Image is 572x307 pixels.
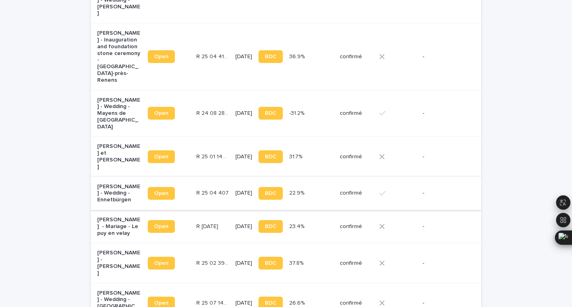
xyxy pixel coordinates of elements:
[259,50,283,63] a: BDC
[289,152,304,160] p: 31.7%
[340,190,373,197] p: confirmé
[196,52,231,60] p: R 25 04 4139
[97,143,141,170] p: [PERSON_NAME] et [PERSON_NAME]
[196,108,231,117] p: R 24 08 2835
[148,50,175,63] a: Open
[423,153,467,160] p: -
[154,54,168,59] span: Open
[154,224,168,229] span: Open
[289,258,305,267] p: 37.8%
[154,154,168,159] span: Open
[235,260,252,267] p: [DATE]
[235,110,252,117] p: [DATE]
[265,54,276,59] span: BDC
[196,222,220,230] p: R [DATE]
[196,152,231,160] p: R 25 01 1439
[91,24,481,90] tr: [PERSON_NAME] - Inauguration and foundation stone ceremony - [GEOGRAPHIC_DATA]-près-RenensOpenR 2...
[289,298,306,307] p: 26.6%
[289,222,306,230] p: 23.4%
[148,257,175,270] a: Open
[423,110,467,117] p: -
[289,188,306,197] p: 22.9%
[423,190,467,197] p: -
[265,224,276,229] span: BDC
[154,191,168,196] span: Open
[265,110,276,116] span: BDC
[148,187,175,200] a: Open
[340,53,373,60] p: confirmé
[91,210,481,243] tr: [PERSON_NAME] - Mariage - Le puy en velayOpenR [DATE]R [DATE] [DATE]BDC23.4%23.4% confirmé-
[97,183,141,203] p: [PERSON_NAME] - Wedding - Ennetbürgen
[259,220,283,233] a: BDC
[97,30,141,83] p: [PERSON_NAME] - Inauguration and foundation stone ceremony - [GEOGRAPHIC_DATA]-près-Renens
[235,53,252,60] p: [DATE]
[423,300,467,307] p: -
[265,260,276,266] span: BDC
[235,153,252,160] p: [DATE]
[289,52,306,60] p: 36.9%
[148,107,175,120] a: Open
[259,107,283,120] a: BDC
[196,188,230,197] p: R 25 04 407
[340,153,373,160] p: confirmé
[423,223,467,230] p: -
[235,190,252,197] p: [DATE]
[97,250,141,276] p: [PERSON_NAME] - [PERSON_NAME]
[265,191,276,196] span: BDC
[340,300,373,307] p: confirmé
[97,97,141,130] p: [PERSON_NAME] - Wedding - Mayens de [GEOGRAPHIC_DATA]
[340,223,373,230] p: confirmé
[423,53,467,60] p: -
[91,177,481,210] tr: [PERSON_NAME] - Wedding - EnnetbürgenOpenR 25 04 407R 25 04 407 [DATE]BDC22.9%22.9% confirmé-
[259,257,283,270] a: BDC
[91,90,481,137] tr: [PERSON_NAME] - Wedding - Mayens de [GEOGRAPHIC_DATA]OpenR 24 08 2835R 24 08 2835 [DATE]BDC-31.2%...
[148,150,175,163] a: Open
[154,260,168,266] span: Open
[265,300,276,306] span: BDC
[154,110,168,116] span: Open
[91,137,481,177] tr: [PERSON_NAME] et [PERSON_NAME]OpenR 25 01 1439R 25 01 1439 [DATE]BDC31.7%31.7% confirmé-
[148,220,175,233] a: Open
[340,260,373,267] p: confirmé
[259,187,283,200] a: BDC
[196,258,231,267] p: R 25 02 3949
[259,150,283,163] a: BDC
[265,154,276,159] span: BDC
[289,108,306,117] p: -31.2%
[235,223,252,230] p: [DATE]
[196,298,231,307] p: R 25 07 1475
[97,216,141,236] p: [PERSON_NAME] - Mariage - Le puy en velay
[154,300,168,306] span: Open
[235,300,252,307] p: [DATE]
[91,243,481,283] tr: [PERSON_NAME] - [PERSON_NAME]OpenR 25 02 3949R 25 02 3949 [DATE]BDC37.8%37.8% confirmé-
[340,110,373,117] p: confirmé
[423,260,467,267] p: -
